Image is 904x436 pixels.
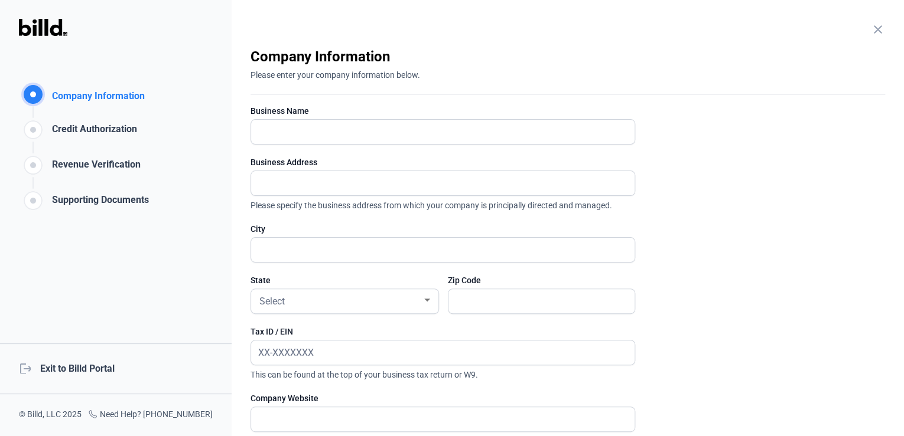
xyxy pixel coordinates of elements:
div: Need Help? [PHONE_NUMBER] [88,408,213,422]
div: City [251,223,635,235]
img: Billd Logo [19,19,67,36]
span: Please specify the business address from which your company is principally directed and managed. [251,196,635,211]
span: Select [259,296,285,307]
div: Tax ID / EIN [251,326,635,337]
div: Revenue Verification [47,158,141,177]
div: Supporting Documents [47,193,149,212]
div: © Billd, LLC 2025 [19,408,82,422]
mat-icon: logout [19,362,31,373]
div: Please enter your company information below. [251,66,885,81]
div: Business Address [251,156,635,168]
mat-icon: close [871,22,885,37]
div: Company Information [47,89,145,106]
div: Business Name [251,105,635,117]
span: This can be found at the top of your business tax return or W9. [251,365,635,381]
div: Zip Code [448,274,635,286]
div: Credit Authorization [47,122,137,142]
input: XX-XXXXXXX [251,340,622,365]
div: State [251,274,438,286]
div: Company Information [251,47,885,66]
div: Company Website [251,392,635,404]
